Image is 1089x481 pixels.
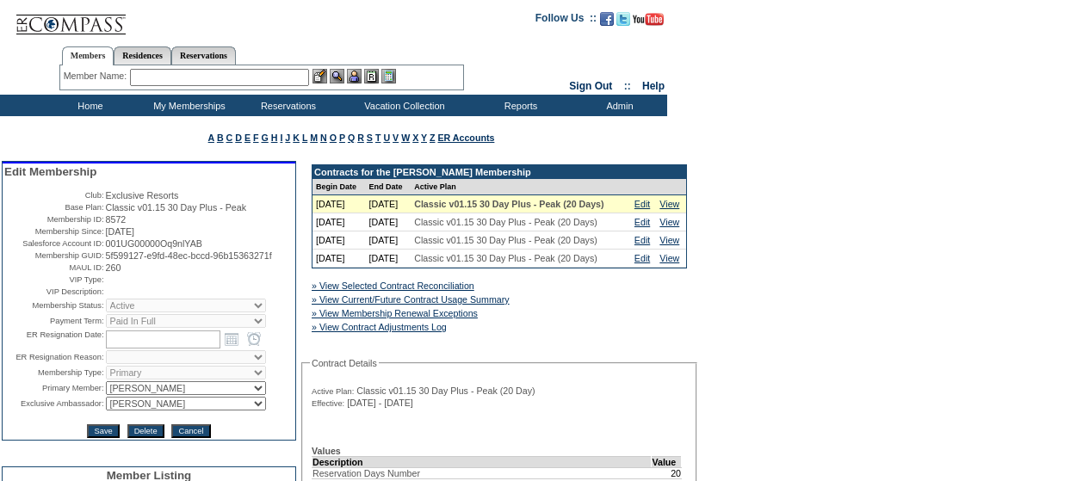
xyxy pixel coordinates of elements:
[4,397,104,410] td: Exclusive Ambassador:
[367,133,373,143] a: S
[381,69,396,83] img: b_calculator.gif
[414,199,603,209] span: Classic v01.15 30 Day Plus - Peak (20 Days)
[106,238,202,249] span: 001UG00000Oq9nlYAB
[312,195,366,213] td: [DATE]
[312,456,652,467] td: Description
[616,12,630,26] img: Follow us on Twitter
[4,366,104,379] td: Membership Type:
[634,235,650,245] a: Edit
[217,133,224,143] a: B
[336,95,469,116] td: Vacation Collection
[634,217,650,227] a: Edit
[375,133,381,143] a: T
[4,165,96,178] span: Edit Membership
[414,253,597,263] span: Classic v01.15 30 Day Plus - Peak (20 Days)
[312,446,341,456] b: Values
[633,13,664,26] img: Subscribe to our YouTube Channel
[4,202,104,213] td: Base Plan:
[106,250,272,261] span: 5f599127-e9fd-48ec-bccd-96b15363271f
[401,133,410,143] a: W
[366,250,411,268] td: [DATE]
[4,226,104,237] td: Membership Since:
[106,226,135,237] span: [DATE]
[659,217,679,227] a: View
[64,69,130,83] div: Member Name:
[312,308,478,318] a: » View Membership Renewal Exceptions
[312,386,354,397] span: Active Plan:
[4,262,104,273] td: MAUL ID:
[285,133,290,143] a: J
[237,95,336,116] td: Reservations
[312,213,366,231] td: [DATE]
[569,80,612,92] a: Sign Out
[330,69,344,83] img: View
[312,398,344,409] span: Effective:
[430,133,436,143] a: Z
[222,330,241,348] a: Open the calendar popup.
[412,133,418,143] a: X
[39,95,138,116] td: Home
[366,195,411,213] td: [DATE]
[312,281,474,291] a: » View Selected Contract Reconciliation
[171,46,236,65] a: Reservations
[106,262,121,273] span: 260
[4,238,104,249] td: Salesforce Account ID:
[634,253,650,263] a: Edit
[106,190,179,200] span: Exclusive Resorts
[310,133,318,143] a: M
[312,322,447,332] a: » View Contract Adjustments Log
[320,133,327,143] a: N
[244,133,251,143] a: E
[347,69,362,83] img: Impersonate
[393,133,399,143] a: V
[600,17,614,28] a: Become our fan on Facebook
[312,294,510,305] a: » View Current/Future Contract Usage Summary
[302,133,307,143] a: L
[208,133,214,143] a: A
[235,133,242,143] a: D
[226,133,233,143] a: C
[127,424,164,438] input: Delete
[600,12,614,26] img: Become our fan on Facebook
[366,213,411,231] td: [DATE]
[4,314,104,328] td: Payment Term:
[87,424,119,438] input: Save
[624,80,631,92] span: ::
[616,17,630,28] a: Follow us on Twitter
[421,133,427,143] a: Y
[312,179,366,195] td: Begin Date
[364,69,379,83] img: Reservations
[383,133,390,143] a: U
[634,199,650,209] a: Edit
[633,17,664,28] a: Subscribe to our YouTube Channel
[414,217,597,227] span: Classic v01.15 30 Day Plus - Peak (20 Days)
[312,69,327,83] img: b_edit.gif
[652,467,682,478] td: 20
[4,190,104,200] td: Club:
[312,165,686,179] td: Contracts for the [PERSON_NAME] Membership
[339,133,345,143] a: P
[469,95,568,116] td: Reports
[330,133,337,143] a: O
[356,385,535,396] span: Classic v01.15 30 Day Plus - Peak (20 Day)
[366,231,411,250] td: [DATE]
[106,202,246,213] span: Classic v01.15 30 Day Plus - Peak
[4,381,104,395] td: Primary Member:
[293,133,300,143] a: K
[312,250,366,268] td: [DATE]
[271,133,278,143] a: H
[347,398,413,408] span: [DATE] - [DATE]
[261,133,268,143] a: G
[138,95,237,116] td: My Memberships
[348,133,355,143] a: Q
[244,330,263,348] a: Open the time view popup.
[659,235,679,245] a: View
[4,274,104,285] td: VIP Type:
[4,214,104,225] td: Membership ID:
[535,10,597,31] td: Follow Us ::
[4,350,104,364] td: ER Resignation Reason:
[357,133,364,143] a: R
[4,330,104,348] td: ER Resignation Date:
[106,214,127,225] span: 8572
[642,80,665,92] a: Help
